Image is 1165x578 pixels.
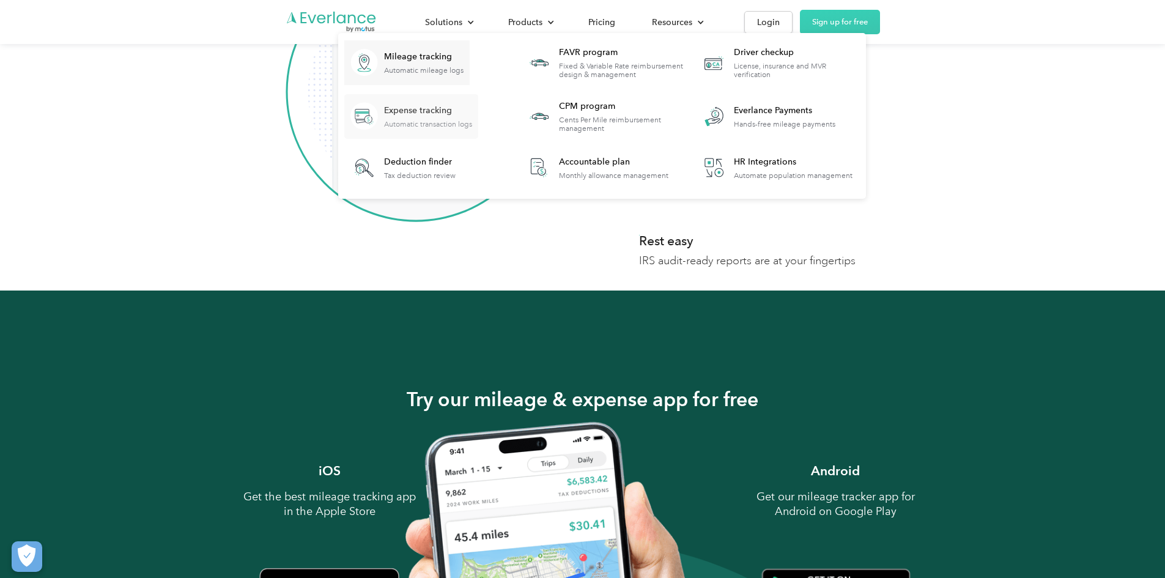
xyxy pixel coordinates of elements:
[425,15,462,30] div: Solutions
[559,171,668,180] div: Monthly allowance management
[384,66,464,75] div: Automatic mileage logs
[319,462,341,480] h3: iOS
[508,15,542,30] div: Products
[694,148,859,188] a: HR IntegrationsAutomate population management
[640,12,714,33] div: Resources
[652,15,692,30] div: Resources
[384,156,456,168] div: Deduction finder
[576,12,627,33] a: Pricing
[744,489,927,519] p: Get our mileage tracker app for Android on Google Play
[800,10,880,34] a: Sign up for free
[384,105,472,117] div: Expense tracking
[286,10,377,34] a: Go to homepage
[413,12,484,33] div: Solutions
[559,156,668,168] div: Accountable plan
[407,387,758,412] h2: Try our mileage & expense app for free
[559,62,684,79] div: Fixed & Variable Rate reimbursement design & management
[639,252,856,269] p: IRS audit-ready reports are at your fingertips
[519,40,685,85] a: FAVR programFixed & Variable Rate reimbursement design & management
[734,171,852,180] div: Automate population management
[734,156,852,168] div: HR Integrations
[559,100,684,113] div: CPM program
[639,235,693,247] div: Rest easy
[384,171,456,180] div: Tax deduction review
[238,489,421,519] p: Get the best mileage tracking app in the Apple Store
[734,120,835,128] div: Hands-free mileage payments
[384,51,464,63] div: Mileage tracking
[496,12,564,33] div: Products
[344,94,478,139] a: Expense trackingAutomatic transaction logs
[519,94,685,139] a: CPM programCents Per Mile reimbursement management
[694,94,841,139] a: Everlance PaymentsHands-free mileage payments
[559,46,684,59] div: FAVR program
[744,11,793,34] a: Login
[519,148,675,188] a: Accountable planMonthly allowance management
[12,541,42,572] button: Cookies Settings
[694,40,860,85] a: Driver checkupLicense, insurance and MVR verification
[811,462,860,480] h3: Android
[338,33,866,199] nav: Products
[734,62,859,79] div: License, insurance and MVR verification
[384,120,472,128] div: Automatic transaction logs
[734,105,835,117] div: Everlance Payments
[344,148,462,188] a: Deduction finderTax deduction review
[559,116,684,133] div: Cents Per Mile reimbursement management
[344,40,470,85] a: Mileage trackingAutomatic mileage logs
[734,46,859,59] div: Driver checkup
[757,15,780,30] div: Login
[588,15,615,30] div: Pricing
